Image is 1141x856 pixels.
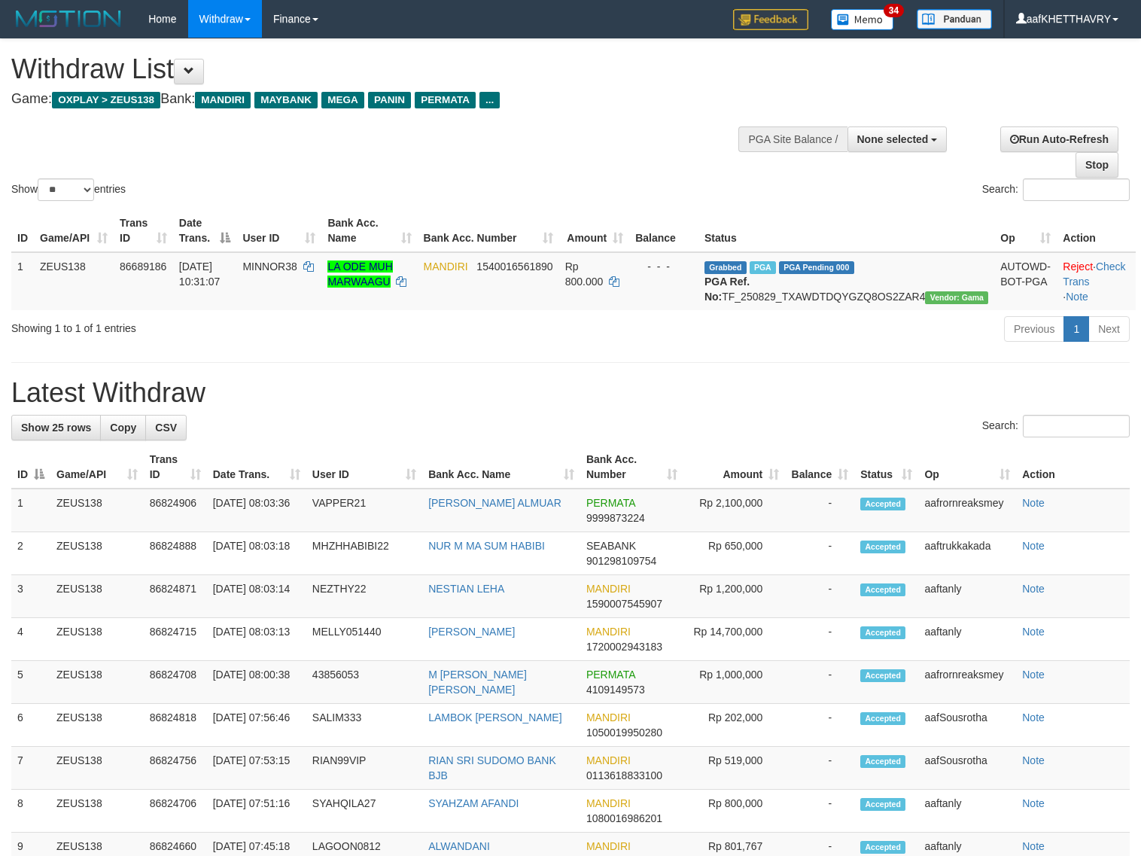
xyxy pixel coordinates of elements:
[173,209,237,252] th: Date Trans.: activate to sort column descending
[144,446,207,489] th: Trans ID: activate to sort column ascending
[854,446,918,489] th: Status: activate to sort column ascending
[306,704,422,747] td: SALIM333
[918,532,1016,575] td: aaftrukkakada
[144,575,207,618] td: 86824871
[428,797,519,809] a: SYAHZAM AFANDI
[321,92,364,108] span: MEGA
[586,598,662,610] span: Copy 1590007545907 to clipboard
[11,446,50,489] th: ID: activate to sort column descending
[1016,446,1130,489] th: Action
[586,626,631,638] span: MANDIRI
[580,446,684,489] th: Bank Acc. Number: activate to sort column ascending
[779,261,854,274] span: PGA Pending
[368,92,411,108] span: PANIN
[918,747,1016,790] td: aafSousrotha
[207,618,306,661] td: [DATE] 08:03:13
[1063,316,1089,342] a: 1
[422,446,580,489] th: Bank Acc. Name: activate to sort column ascending
[207,446,306,489] th: Date Trans.: activate to sort column ascending
[860,712,905,725] span: Accepted
[34,209,114,252] th: Game/API: activate to sort column ascending
[586,797,631,809] span: MANDIRI
[476,260,552,273] span: Copy 1540016561890 to clipboard
[114,209,173,252] th: Trans ID: activate to sort column ascending
[565,260,604,288] span: Rp 800.000
[1088,316,1130,342] a: Next
[586,583,631,595] span: MANDIRI
[982,178,1130,201] label: Search:
[1023,415,1130,437] input: Search:
[306,790,422,833] td: SYAHQILA27
[629,209,698,252] th: Balance
[918,790,1016,833] td: aaftanly
[785,790,854,833] td: -
[917,9,992,29] img: panduan.png
[50,575,144,618] td: ZEUS138
[321,209,417,252] th: Bank Acc. Name: activate to sort column ascending
[11,315,464,336] div: Showing 1 to 1 of 1 entries
[1063,260,1093,273] a: Reject
[144,747,207,790] td: 86824756
[698,209,994,252] th: Status
[1057,252,1136,310] td: · ·
[750,261,776,274] span: Marked by aafkaynarin
[11,704,50,747] td: 6
[50,618,144,661] td: ZEUS138
[428,583,504,595] a: NESTIAN LEHA
[424,260,468,273] span: MANDIRI
[144,704,207,747] td: 86824818
[306,747,422,790] td: RIAN99VIP
[586,669,635,681] span: PERMATA
[306,532,422,575] td: MHZHHABIBI22
[860,669,905,682] span: Accepted
[11,252,34,310] td: 1
[207,790,306,833] td: [DATE] 07:51:16
[884,4,904,17] span: 34
[918,618,1016,661] td: aaftanly
[925,291,988,304] span: Vendor URL: https://trx31.1velocity.biz
[847,126,948,152] button: None selected
[306,618,422,661] td: MELLY051440
[785,446,854,489] th: Balance: activate to sort column ascending
[11,54,746,84] h1: Withdraw List
[860,755,905,768] span: Accepted
[21,422,91,434] span: Show 25 rows
[1022,497,1045,509] a: Note
[785,618,854,661] td: -
[144,661,207,704] td: 86824708
[586,769,662,781] span: Copy 0113618833100 to clipboard
[860,841,905,854] span: Accepted
[50,790,144,833] td: ZEUS138
[1022,840,1045,852] a: Note
[586,497,635,509] span: PERMATA
[586,555,656,567] span: Copy 901298109754 to clipboard
[586,754,631,766] span: MANDIRI
[918,661,1016,704] td: aafrornreaksmey
[860,583,905,596] span: Accepted
[428,711,561,723] a: LAMBOK [PERSON_NAME]
[479,92,500,108] span: ...
[144,489,207,532] td: 86824906
[586,812,662,824] span: Copy 1080016986201 to clipboard
[327,260,392,288] a: LA ODE MUH MARWAAGU
[559,209,629,252] th: Amount: activate to sort column ascending
[860,626,905,639] span: Accepted
[207,704,306,747] td: [DATE] 07:56:46
[11,661,50,704] td: 5
[236,209,321,252] th: User ID: activate to sort column ascending
[144,618,207,661] td: 86824715
[1022,626,1045,638] a: Note
[1004,316,1064,342] a: Previous
[11,489,50,532] td: 1
[207,661,306,704] td: [DATE] 08:00:38
[683,575,785,618] td: Rp 1,200,000
[11,575,50,618] td: 3
[11,415,101,440] a: Show 25 rows
[918,446,1016,489] th: Op: activate to sort column ascending
[179,260,221,288] span: [DATE] 10:31:07
[586,684,645,696] span: Copy 4109149573 to clipboard
[982,415,1130,437] label: Search:
[11,618,50,661] td: 4
[1022,540,1045,552] a: Note
[50,489,144,532] td: ZEUS138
